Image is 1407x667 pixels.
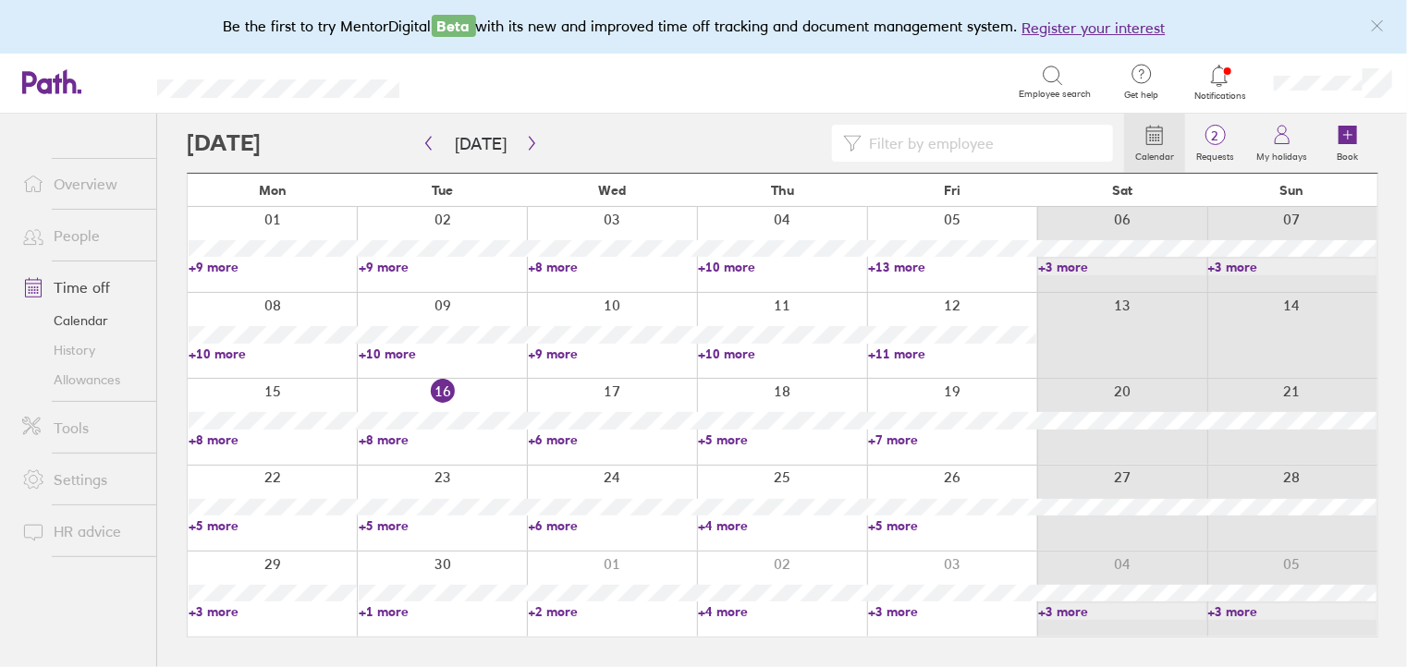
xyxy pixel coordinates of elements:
[1318,114,1377,173] a: Book
[868,603,1036,620] a: +3 more
[698,517,866,534] a: +4 more
[259,183,287,198] span: Mon
[1190,63,1250,102] a: Notifications
[1245,146,1318,163] label: My holidays
[698,259,866,275] a: +10 more
[698,346,866,362] a: +10 more
[868,346,1036,362] a: +11 more
[7,335,156,365] a: History
[1185,114,1245,173] a: 2Requests
[7,365,156,394] a: Allowances
[1124,146,1185,163] label: Calendar
[944,183,960,198] span: Fri
[771,183,794,198] span: Thu
[1038,259,1206,275] a: +3 more
[598,183,626,198] span: Wed
[1327,146,1370,163] label: Book
[189,346,357,362] a: +10 more
[1038,603,1206,620] a: +3 more
[189,259,357,275] a: +9 more
[1185,128,1245,143] span: 2
[529,603,697,620] a: +2 more
[862,126,1102,161] input: Filter by employee
[440,128,521,159] button: [DATE]
[1208,603,1376,620] a: +3 more
[359,346,527,362] a: +10 more
[1185,146,1245,163] label: Requests
[359,259,527,275] a: +9 more
[189,603,357,620] a: +3 more
[868,431,1036,448] a: +7 more
[7,461,156,498] a: Settings
[189,431,357,448] a: +8 more
[359,517,527,534] a: +5 more
[529,517,697,534] a: +6 more
[7,269,156,306] a: Time off
[224,15,1184,39] div: Be the first to try MentorDigital with its new and improved time off tracking and document manage...
[7,306,156,335] a: Calendar
[1124,114,1185,173] a: Calendar
[1112,183,1132,198] span: Sat
[698,431,866,448] a: +5 more
[868,259,1036,275] a: +13 more
[1019,89,1091,100] span: Employee search
[189,517,357,534] a: +5 more
[432,15,476,37] span: Beta
[449,73,496,90] div: Search
[359,431,527,448] a: +8 more
[7,409,156,446] a: Tools
[1190,91,1250,102] span: Notifications
[1245,114,1318,173] a: My holidays
[529,259,697,275] a: +8 more
[1280,183,1304,198] span: Sun
[529,346,697,362] a: +9 more
[1111,90,1171,101] span: Get help
[7,165,156,202] a: Overview
[7,217,156,254] a: People
[529,431,697,448] a: +6 more
[1208,259,1376,275] a: +3 more
[868,517,1036,534] a: +5 more
[698,603,866,620] a: +4 more
[432,183,453,198] span: Tue
[1022,17,1166,39] button: Register your interest
[359,603,527,620] a: +1 more
[7,513,156,550] a: HR advice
